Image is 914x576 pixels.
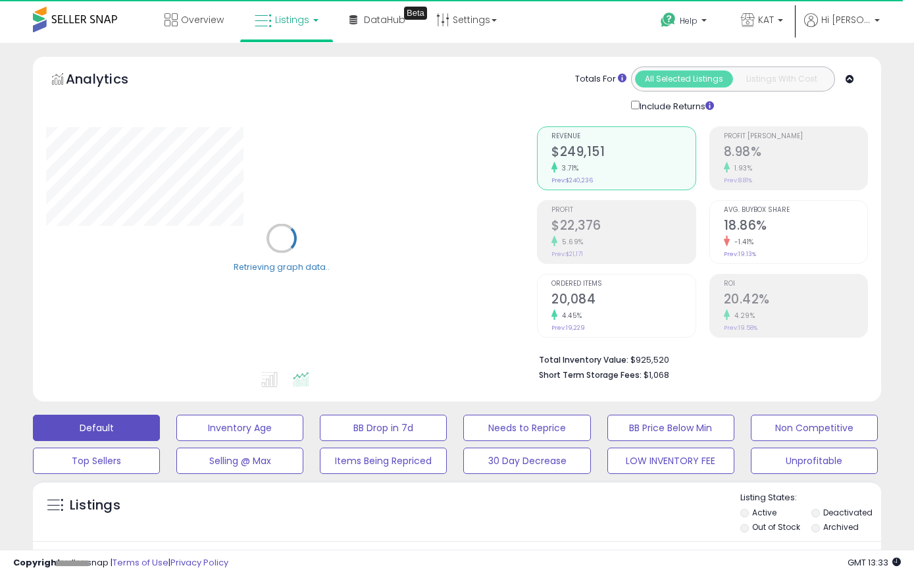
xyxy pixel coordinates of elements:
span: KAT [758,13,774,26]
a: Hi [PERSON_NAME] [804,13,880,43]
button: Top Sellers [33,448,160,474]
h5: Listings [70,496,120,515]
div: Tooltip anchor [404,7,427,20]
p: Listing States: [740,492,881,504]
strong: Copyright [13,556,61,569]
span: ROI [724,280,867,288]
h5: Analytics [66,70,154,92]
small: 4.45% [557,311,582,321]
span: 2025-08-12 13:33 GMT [848,556,901,569]
label: Deactivated [823,507,873,518]
small: Prev: $21,171 [551,250,583,258]
button: Unprofitable [751,448,878,474]
small: Prev: $240,236 [551,176,593,184]
span: Help [680,15,698,26]
small: -1.41% [730,237,754,247]
h2: 8.98% [724,144,867,162]
h2: 20.42% [724,292,867,309]
button: Default [33,415,160,441]
label: Out of Stock [752,521,800,533]
small: 4.29% [730,311,755,321]
div: Include Returns [621,98,730,113]
button: Inventory Age [176,415,303,441]
small: 1.93% [730,163,753,173]
button: Non Competitive [751,415,878,441]
span: $1,068 [644,369,669,381]
small: Prev: 8.81% [724,176,752,184]
span: Profit [PERSON_NAME] [724,133,867,140]
h2: 18.86% [724,218,867,236]
span: Listings [275,13,309,26]
a: Help [650,2,720,43]
button: BB Price Below Min [607,415,734,441]
span: Profit [551,207,695,214]
div: Totals For [575,73,626,86]
label: Active [752,507,776,518]
button: Needs to Reprice [463,415,590,441]
i: Get Help [660,12,676,28]
button: Listings With Cost [732,70,830,88]
h2: 20,084 [551,292,695,309]
div: seller snap | | [13,557,228,569]
small: 5.69% [557,237,584,247]
small: Prev: 19.58% [724,324,757,332]
span: DataHub [364,13,405,26]
span: Avg. Buybox Share [724,207,867,214]
div: Retrieving graph data.. [234,261,330,273]
small: Prev: 19.13% [724,250,756,258]
h2: $22,376 [551,218,695,236]
span: Ordered Items [551,280,695,288]
b: Total Inventory Value: [539,354,628,365]
b: Short Term Storage Fees: [539,369,642,380]
h2: $249,151 [551,144,695,162]
button: Selling @ Max [176,448,303,474]
li: $925,520 [539,351,858,367]
button: Items Being Repriced [320,448,447,474]
small: Prev: 19,229 [551,324,585,332]
span: Revenue [551,133,695,140]
span: Overview [181,13,224,26]
a: Privacy Policy [170,556,228,569]
small: 3.71% [557,163,579,173]
button: All Selected Listings [635,70,733,88]
label: Archived [823,521,859,533]
button: 30 Day Decrease [463,448,590,474]
button: BB Drop in 7d [320,415,447,441]
button: LOW INVENTORY FEE [607,448,734,474]
span: Hi [PERSON_NAME] [821,13,871,26]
